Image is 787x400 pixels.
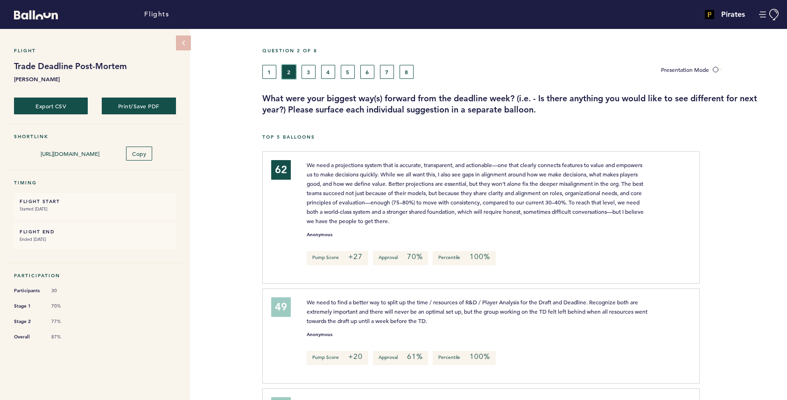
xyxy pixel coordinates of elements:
[321,65,335,79] button: 4
[14,10,58,20] svg: Balloon
[307,232,332,237] small: Anonymous
[282,65,296,79] button: 2
[262,65,276,79] button: 1
[7,9,58,19] a: Balloon
[14,133,176,140] h5: Shortlink
[262,48,780,54] h5: Question 2 of 8
[20,235,170,244] small: Ended [DATE]
[14,48,176,54] h5: Flight
[348,252,363,261] em: +27
[14,98,88,114] button: Export CSV
[14,180,176,186] h5: Timing
[433,251,495,265] p: Percentile
[132,150,146,157] span: Copy
[348,352,363,361] em: +20
[373,251,428,265] p: Approval
[307,332,332,337] small: Anonymous
[307,298,649,324] span: We need to find a better way to split up the time / resources of R&D / Player Analysis for the Dr...
[20,229,170,235] h6: FLIGHT END
[14,273,176,279] h5: Participation
[470,252,490,261] em: 100%
[407,352,422,361] em: 61%
[14,286,42,295] span: Participants
[271,160,291,180] div: 62
[14,302,42,311] span: Stage 1
[373,351,428,365] p: Approval
[14,61,176,72] h1: Trade Deadline Post-Mortem
[20,198,170,204] h6: FLIGHT START
[51,334,79,340] span: 87%
[407,252,422,261] em: 70%
[14,74,176,84] b: [PERSON_NAME]
[380,65,394,79] button: 7
[262,134,780,140] h5: Top 5 Balloons
[360,65,374,79] button: 6
[271,297,291,317] div: 49
[661,66,709,73] span: Presentation Mode
[307,251,368,265] p: Pump Score
[307,351,368,365] p: Pump Score
[759,9,780,21] button: Manage Account
[341,65,355,79] button: 5
[144,9,169,20] a: Flights
[302,65,316,79] button: 3
[400,65,414,79] button: 8
[262,93,780,115] h3: What were your biggest way(s) forward from the deadline week? (i.e. - Is there anything you would...
[102,98,176,114] button: Print/Save PDF
[433,351,495,365] p: Percentile
[14,332,42,342] span: Overall
[721,9,745,20] h4: Pirates
[14,317,42,326] span: Stage 2
[51,318,79,325] span: 77%
[126,147,152,161] button: Copy
[307,161,645,225] span: We need a projections system that is accurate, transparent, and actionable—one that clearly conne...
[470,352,490,361] em: 100%
[51,303,79,309] span: 70%
[51,288,79,294] span: 30
[20,204,170,214] small: Started [DATE]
